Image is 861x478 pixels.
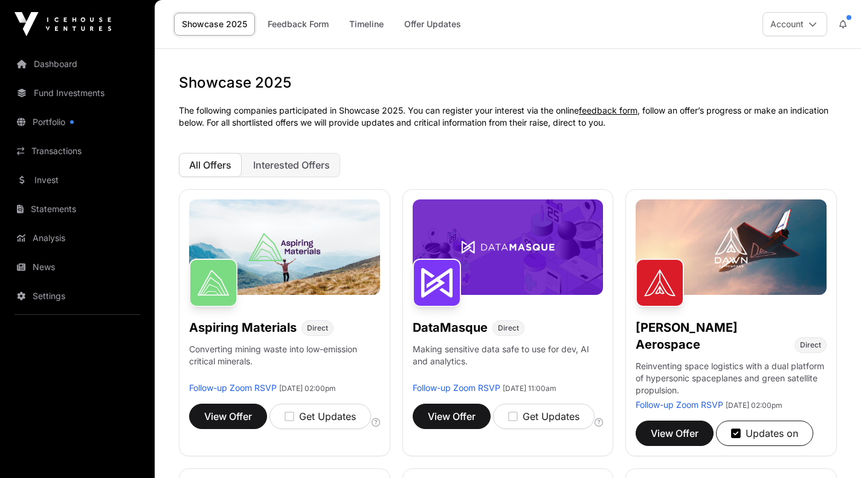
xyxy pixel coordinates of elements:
[636,399,723,410] a: Follow-up Zoom RSVP
[10,225,145,251] a: Analysis
[189,259,237,307] img: Aspiring Materials
[189,319,297,336] h1: Aspiring Materials
[189,159,231,171] span: All Offers
[763,12,827,36] button: Account
[279,384,336,393] span: [DATE] 02:00pm
[179,105,837,129] p: The following companies participated in Showcase 2025. You can register your interest via the onl...
[269,404,371,429] button: Get Updates
[10,51,145,77] a: Dashboard
[243,153,340,177] button: Interested Offers
[10,254,145,280] a: News
[341,13,392,36] a: Timeline
[413,383,500,393] a: Follow-up Zoom RSVP
[396,13,469,36] a: Offer Updates
[428,409,476,424] span: View Offer
[10,167,145,193] a: Invest
[731,426,798,441] div: Updates on
[413,199,604,295] img: DataMasque-Banner.jpg
[15,12,111,36] img: Icehouse Ventures Logo
[10,80,145,106] a: Fund Investments
[636,199,827,295] img: Dawn-Banner.jpg
[579,105,637,115] a: feedback form
[413,259,461,307] img: DataMasque
[10,109,145,135] a: Portfolio
[636,421,714,446] button: View Offer
[800,340,821,350] span: Direct
[189,199,380,295] img: Aspiring-Banner.jpg
[413,343,604,382] p: Making sensitive data safe to use for dev, AI and analytics.
[10,196,145,222] a: Statements
[413,404,491,429] button: View Offer
[636,319,790,353] h1: [PERSON_NAME] Aerospace
[10,138,145,164] a: Transactions
[493,404,595,429] button: Get Updates
[260,13,337,36] a: Feedback Form
[204,409,252,424] span: View Offer
[189,343,380,382] p: Converting mining waste into low-emission critical minerals.
[179,73,837,92] h1: Showcase 2025
[636,259,684,307] img: Dawn Aerospace
[307,323,328,333] span: Direct
[179,153,242,177] button: All Offers
[503,384,556,393] span: [DATE] 11:00am
[10,283,145,309] a: Settings
[189,404,267,429] button: View Offer
[285,409,356,424] div: Get Updates
[174,13,255,36] a: Showcase 2025
[508,409,579,424] div: Get Updates
[801,420,861,478] iframe: Chat Widget
[413,319,488,336] h1: DataMasque
[716,421,813,446] button: Updates on
[636,360,827,399] p: Reinventing space logistics with a dual platform of hypersonic spaceplanes and green satellite pr...
[189,383,277,393] a: Follow-up Zoom RSVP
[726,401,782,410] span: [DATE] 02:00pm
[651,426,698,441] span: View Offer
[253,159,330,171] span: Interested Offers
[498,323,519,333] span: Direct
